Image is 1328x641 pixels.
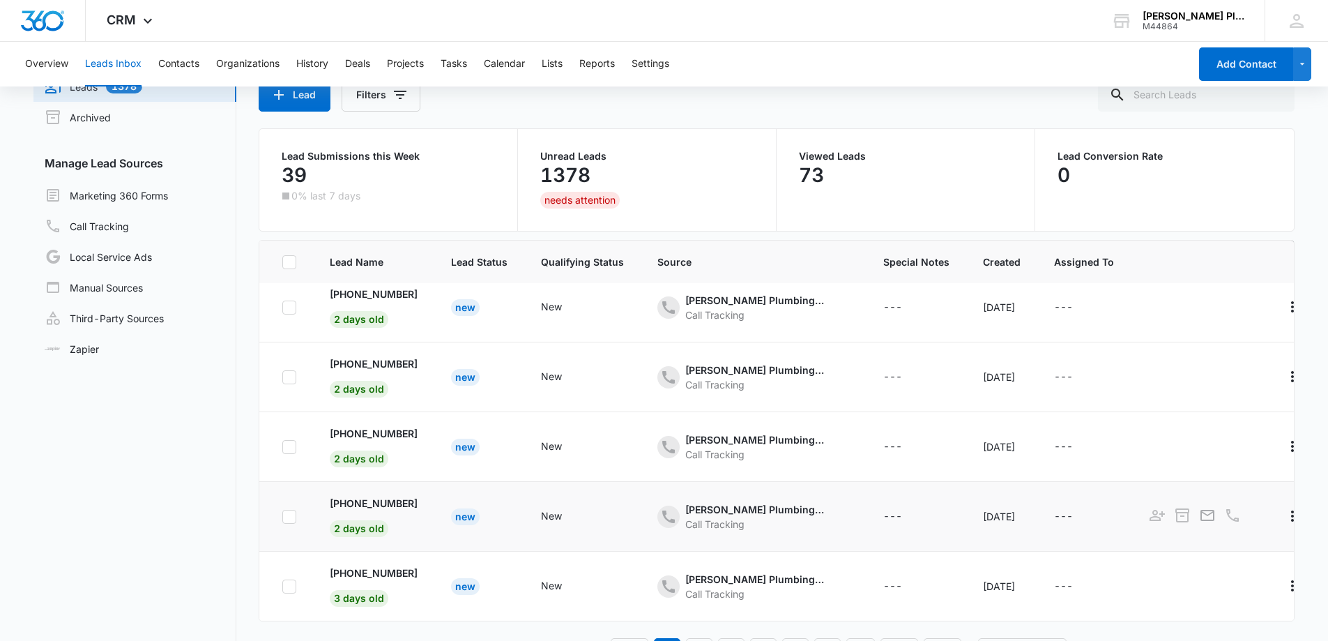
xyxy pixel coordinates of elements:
div: - - Select to Edit Field [657,572,850,601]
span: Qualifying Status [541,255,624,269]
span: Created [983,255,1021,269]
span: 2 days old [330,451,388,467]
span: Source [657,255,850,269]
div: - - Select to Edit Field [883,578,927,595]
a: New [451,511,480,522]
div: --- [883,299,902,316]
span: Lead Name [330,255,418,269]
div: [PERSON_NAME] Plumbing - Ads [685,293,825,308]
div: - - Select to Edit Field [883,369,927,386]
div: --- [883,578,902,595]
p: 39 [282,164,307,186]
button: Contacts [158,42,199,86]
a: New [451,301,480,313]
p: 0% last 7 days [291,191,360,201]
a: [PHONE_NUMBER]2 days old [330,426,418,465]
div: New [451,578,480,595]
p: [PHONE_NUMBER] [330,426,418,441]
div: --- [1054,508,1073,525]
div: [PERSON_NAME] Plumbing - Ads [685,572,825,587]
p: 0 [1058,164,1070,186]
div: [DATE] [983,370,1021,384]
button: Lists [542,42,563,86]
button: Actions [1281,505,1304,527]
button: Projects [387,42,424,86]
div: - - Select to Edit Field [541,369,587,386]
div: New [541,369,562,384]
p: [PHONE_NUMBER] [330,287,418,301]
div: --- [1054,299,1073,316]
div: --- [883,508,902,525]
a: Archived [45,109,111,126]
p: Viewed Leads [799,151,1012,161]
p: [PHONE_NUMBER] [330,566,418,580]
span: Assigned To [1054,255,1114,269]
div: New [541,508,562,523]
div: needs attention [540,192,620,209]
a: Third-Party Sources [45,310,164,326]
button: Filters [342,78,420,112]
a: New [451,371,480,383]
span: 3 days old [330,590,388,607]
p: [PHONE_NUMBER] [330,356,418,371]
h3: Manage Lead Sources [33,155,236,172]
a: Local Service Ads [45,248,152,265]
div: - - Select to Edit Field [657,363,850,392]
a: Zapier [45,342,99,356]
a: New [451,441,480,453]
div: [DATE] [983,579,1021,594]
a: Call Tracking [45,218,129,234]
div: Call Tracking [685,517,825,531]
div: --- [1054,439,1073,455]
div: - - Select to Edit Field [541,299,587,316]
button: Tasks [441,42,467,86]
div: account id [1143,22,1244,31]
a: [PHONE_NUMBER]3 days old [330,566,418,604]
div: - - Select to Edit Field [541,578,587,595]
div: Call Tracking [685,308,825,322]
div: New [451,439,480,455]
div: - - Select to Edit Field [1054,369,1098,386]
div: New [541,578,562,593]
div: - - Select to Edit Field [657,293,850,322]
button: Archive [1173,506,1192,525]
div: - - Select to Edit Field [657,502,850,531]
button: Add as Contact [1147,506,1167,525]
div: New [541,439,562,453]
span: CRM [107,13,136,27]
button: Actions [1281,365,1304,388]
button: Actions [1281,575,1304,597]
div: New [541,299,562,314]
button: Add Contact [1199,47,1293,81]
button: Settings [632,42,669,86]
div: - - Select to Edit Field [541,508,587,525]
div: --- [883,369,902,386]
div: New [451,299,480,316]
span: Special Notes [883,255,949,269]
button: History [296,42,328,86]
div: - - Select to Edit Field [883,508,927,525]
div: - - Select to Edit Field [541,439,587,455]
p: Lead Submissions this Week [282,151,495,161]
div: --- [1054,369,1073,386]
div: - - Select to Edit Field [1054,439,1098,455]
div: - - Select to Edit Field [1054,578,1098,595]
a: [PHONE_NUMBER]2 days old [330,496,418,534]
div: account name [1143,10,1244,22]
a: [PHONE_NUMBER]2 days old [330,356,418,395]
span: 2 days old [330,520,388,537]
div: [PERSON_NAME] Plumbing - Content [685,432,825,447]
a: Call [1223,514,1242,526]
div: [DATE] [983,439,1021,454]
p: 73 [799,164,824,186]
button: Call [1223,506,1242,525]
button: Reports [579,42,615,86]
span: 2 days old [330,311,388,328]
p: 1378 [540,164,590,186]
div: - - Select to Edit Field [883,439,927,455]
div: Call Tracking [685,447,825,462]
div: --- [1054,578,1073,595]
div: --- [883,439,902,455]
div: [PERSON_NAME] Plumbing - Ads [685,363,825,377]
a: Leads1378 [45,78,142,95]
